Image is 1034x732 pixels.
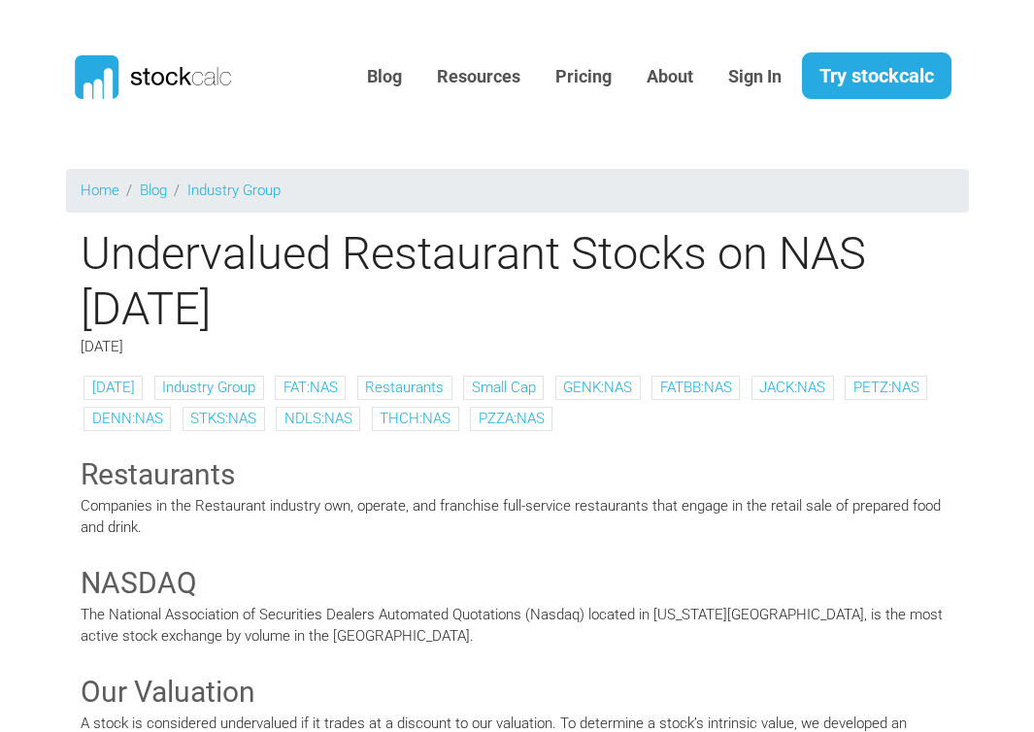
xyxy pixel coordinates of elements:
a: PZZA:NAS [479,410,545,427]
a: DENN:NAS [92,410,163,427]
a: [DATE] [92,379,135,396]
a: Industry Group [162,379,255,396]
a: STKS:NAS [190,410,256,427]
a: Small Cap [472,379,536,396]
a: Blog [352,53,417,101]
h1: Undervalued Restaurant Stocks on NAS [DATE] [66,226,969,336]
a: Blog [140,182,167,199]
h3: NASDAQ [81,563,954,604]
a: Restaurants [365,379,444,396]
a: Resources [422,53,535,101]
a: About [632,53,708,101]
a: Pricing [541,53,626,101]
a: NDLS:NAS [284,410,352,427]
a: JACK:NAS [759,379,825,396]
a: THCH:NAS [380,410,450,427]
a: Try stockcalc [802,52,951,99]
a: FATBB:NAS [660,379,732,396]
a: Industry Group [187,182,281,199]
a: Sign In [714,53,796,101]
a: Home [81,182,119,199]
span: [DATE] [81,338,123,355]
a: FAT:NAS [284,379,338,396]
h3: Restaurants [81,454,954,495]
p: The National Association of Securities Dealers Automated Quotations (Nasdaq) located in [US_STATE... [81,604,954,648]
h3: Our Valuation [81,672,954,713]
a: PETZ:NAS [853,379,919,396]
a: GENK:NAS [563,379,632,396]
nav: breadcrumb [66,169,969,213]
p: Companies in the Restaurant industry own, operate, and franchise full-service restaurants that en... [81,495,954,539]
